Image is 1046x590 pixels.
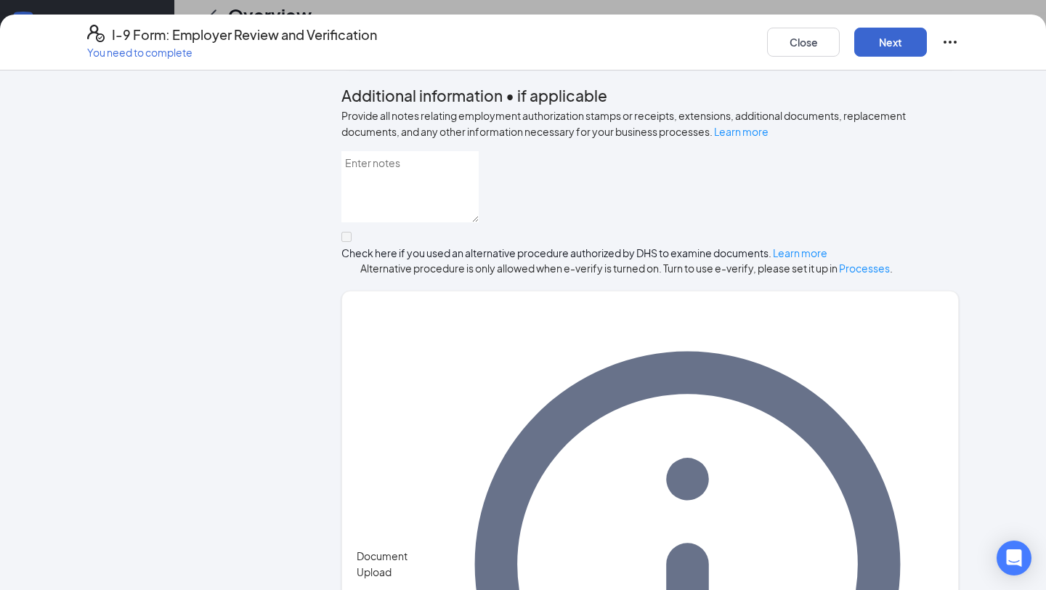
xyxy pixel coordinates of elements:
[341,109,906,138] span: Provide all notes relating employment authorization stamps or receipts, extensions, additional do...
[773,246,827,259] a: Learn more
[941,33,959,51] svg: Ellipses
[854,28,927,57] button: Next
[341,232,352,242] input: Check here if you used an alternative procedure authorized by DHS to examine documents. Learn more
[87,45,377,60] p: You need to complete
[341,246,827,260] div: Check here if you used an alternative procedure authorized by DHS to examine documents.
[767,28,840,57] button: Close
[997,541,1031,575] div: Open Intercom Messenger
[87,25,105,42] svg: FormI9EVerifyIcon
[839,262,890,275] a: Processes
[112,25,377,45] h4: I-9 Form: Employer Review and Verification
[714,125,769,138] a: Learn more
[503,86,607,105] span: • if applicable
[341,260,959,276] span: Alternative procedure is only allowed when e-verify is turned on. Turn to use e-verify, please se...
[341,86,503,105] span: Additional information
[357,548,432,580] span: Document Upload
